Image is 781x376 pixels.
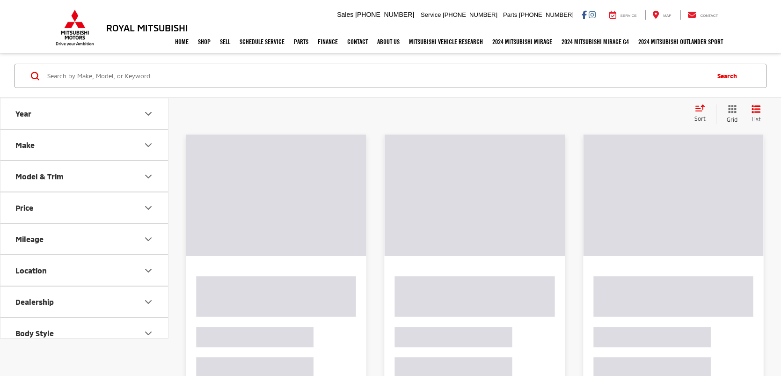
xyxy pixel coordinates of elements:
a: Sell [215,30,235,53]
button: YearYear [0,98,169,129]
button: Search [708,64,751,88]
span: Sales [337,11,353,18]
button: Select sort value [690,104,716,123]
div: Location [143,265,154,276]
span: Parts [503,11,517,18]
a: Contact [343,30,372,53]
div: Year [15,109,31,118]
div: Location [15,266,47,275]
input: Search by Make, Model, or Keyword [46,65,708,87]
a: 2024 Mitsubishi Outlander SPORT [634,30,728,53]
a: Schedule Service: Opens in a new tab [235,30,289,53]
div: Price [143,202,154,214]
a: Instagram: Click to visit our Instagram page [589,11,596,18]
span: [PHONE_NUMBER] [443,11,497,18]
button: Grid View [716,104,745,124]
a: 2024 Mitsubishi Mirage G4 [557,30,634,53]
span: Service [421,11,441,18]
div: Dealership [15,297,54,306]
span: Sort [694,115,706,122]
a: Parts: Opens in a new tab [289,30,313,53]
button: MileageMileage [0,224,169,254]
span: Contact [700,14,718,18]
div: Body Style [15,329,54,338]
button: List View [745,104,768,124]
a: Home [170,30,193,53]
div: Year [143,108,154,119]
button: DealershipDealership [0,287,169,317]
span: List [752,115,761,123]
span: [PHONE_NUMBER] [519,11,574,18]
div: Model & Trim [15,172,64,181]
a: Contact [680,10,725,20]
div: Mileage [15,235,44,243]
h3: Royal Mitsubishi [106,22,188,33]
span: [PHONE_NUMBER] [355,11,414,18]
div: Body Style [143,328,154,339]
a: Mitsubishi Vehicle Research [404,30,488,53]
div: Make [15,140,35,149]
a: Map [645,10,678,20]
button: MakeMake [0,130,169,160]
div: Price [15,203,33,212]
a: Service [602,10,644,20]
a: Facebook: Click to visit our Facebook page [582,11,587,18]
a: Finance [313,30,343,53]
div: Dealership [143,296,154,308]
a: 2024 Mitsubishi Mirage [488,30,557,53]
div: Make [143,140,154,151]
span: Map [663,14,671,18]
a: Shop [193,30,215,53]
button: Model & TrimModel & Trim [0,161,169,192]
button: Body StyleBody Style [0,318,169,348]
span: Grid [727,116,737,124]
button: PricePrice [0,192,169,223]
img: Mitsubishi [54,9,96,46]
div: Model & Trim [143,171,154,182]
a: About Us [372,30,404,53]
div: Mileage [143,234,154,245]
span: Service [620,14,637,18]
button: LocationLocation [0,255,169,286]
